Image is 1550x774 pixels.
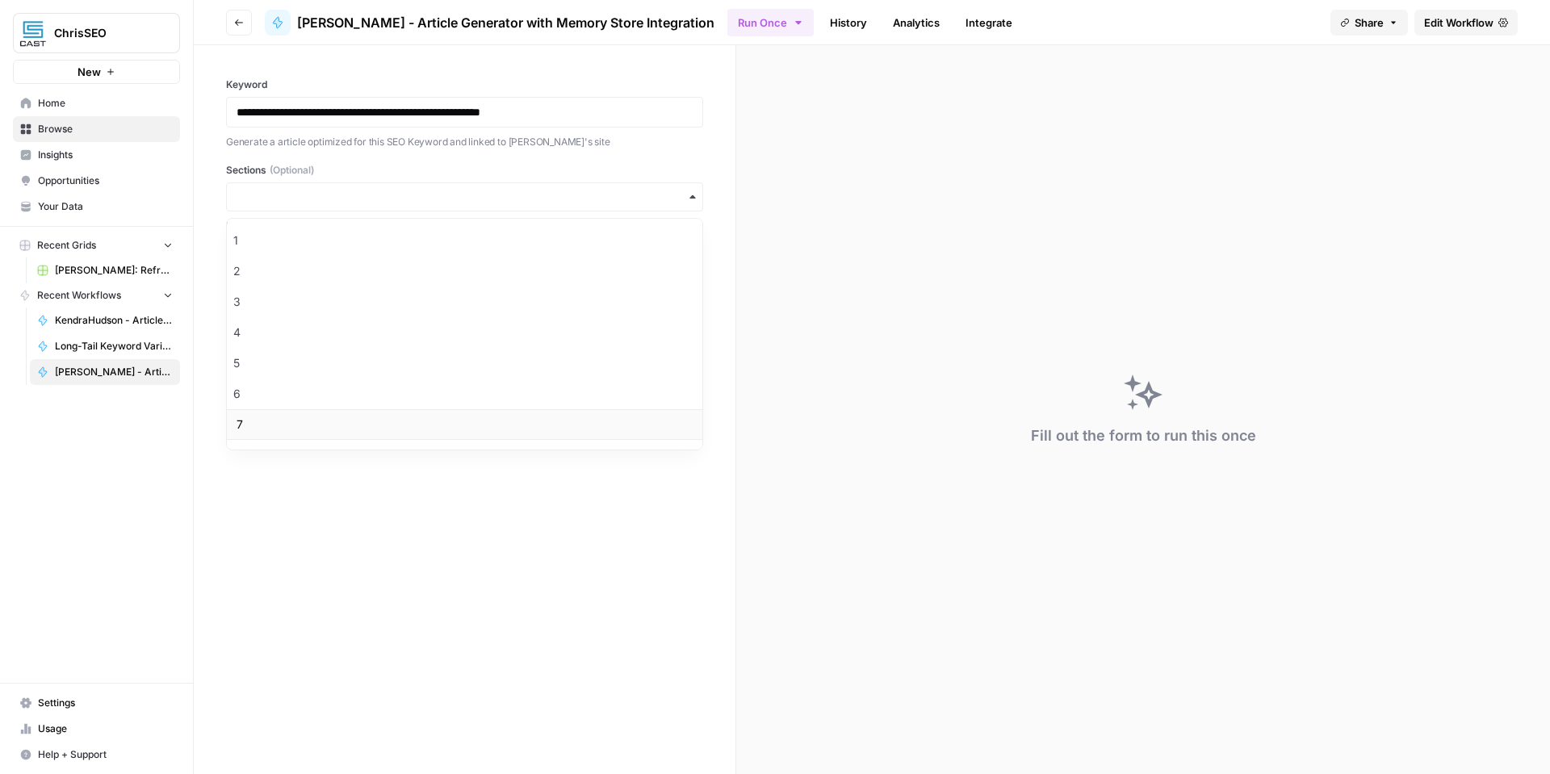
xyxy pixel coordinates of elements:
p: Generate a article optimized for this SEO Keyword and linked to [PERSON_NAME]'s site [226,134,703,150]
label: Sections [226,163,703,178]
span: Opportunities [38,174,173,188]
span: Usage [38,722,173,736]
span: Recent Workflows [37,288,121,303]
a: Browse [13,116,180,142]
a: Edit Workflow [1414,10,1518,36]
div: 7 [227,409,702,440]
a: Your Data [13,194,180,220]
span: Browse [38,122,173,136]
a: Settings [13,690,180,716]
button: New [13,60,180,84]
div: 3 [227,287,702,317]
button: Run Once [727,9,814,36]
span: New [77,64,101,80]
div: 5 [227,348,702,379]
div: 6 [227,379,702,409]
a: Home [13,90,180,116]
a: [PERSON_NAME] - Article Generator with Memory Store Integration [30,359,180,385]
button: Recent Grids [13,233,180,257]
a: Opportunities [13,168,180,194]
span: [PERSON_NAME]: Refresh Existing Content [55,263,173,278]
span: Home [38,96,173,111]
span: Long-Tail Keyword Variations [55,339,173,354]
span: [PERSON_NAME] - Article Generator with Memory Store Integration [55,365,173,379]
span: KendraHudson - Article Generator with Memory Store Integration [55,313,173,328]
span: Your Data [38,199,173,214]
label: Keyword [226,77,703,92]
span: Recent Grids [37,238,96,253]
span: Share [1355,15,1384,31]
div: 1 [227,225,702,256]
a: [PERSON_NAME] - Article Generator with Memory Store Integration [265,10,714,36]
a: Usage [13,716,180,742]
span: (Optional) [270,163,314,178]
a: Analytics [883,10,949,36]
img: ChrisSEO Logo [19,19,48,48]
a: History [820,10,877,36]
a: Long-Tail Keyword Variations [30,333,180,359]
div: 2 [227,256,702,287]
a: Integrate [956,10,1022,36]
p: How many sections would you like? (3-8 recommended) [226,218,703,234]
span: Insights [38,148,173,162]
div: Fill out the form to run this once [1031,425,1256,447]
button: Help + Support [13,742,180,768]
button: Recent Workflows [13,283,180,308]
span: Edit Workflow [1424,15,1493,31]
div: 8 [227,440,702,471]
span: [PERSON_NAME] - Article Generator with Memory Store Integration [297,13,714,32]
a: [PERSON_NAME]: Refresh Existing Content [30,257,180,283]
a: KendraHudson - Article Generator with Memory Store Integration [30,308,180,333]
div: 4 [227,317,702,348]
button: Workspace: ChrisSEO [13,13,180,53]
span: Settings [38,696,173,710]
a: Insights [13,142,180,168]
button: Share [1330,10,1408,36]
span: ChrisSEO [54,25,152,41]
span: Help + Support [38,747,173,762]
